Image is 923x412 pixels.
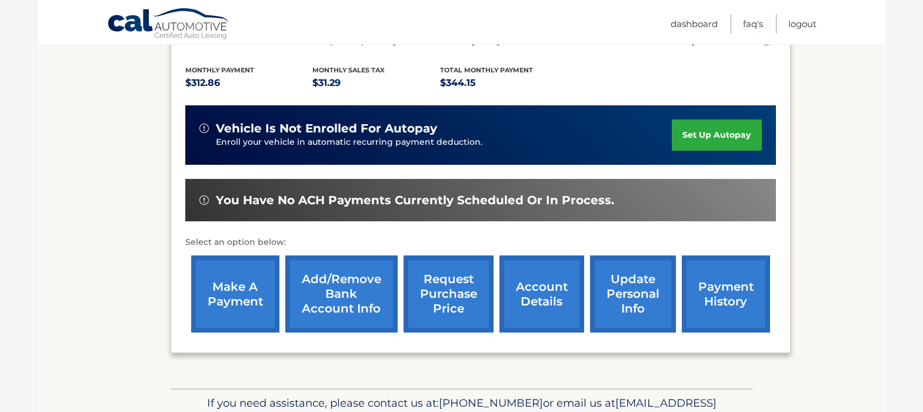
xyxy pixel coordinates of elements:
a: set up autopay [672,119,761,151]
a: request purchase price [404,255,494,333]
a: payment history [682,255,770,333]
p: $31.29 [312,75,440,91]
a: update personal info [590,255,676,333]
span: Total Monthly Payment [440,66,533,74]
img: alert-white.svg [199,124,209,133]
a: make a payment [191,255,279,333]
span: Monthly sales Tax [312,66,385,74]
p: $312.86 [185,75,313,91]
span: vehicle is not enrolled for autopay [216,121,437,136]
a: Cal Automotive [107,8,231,42]
p: Select an option below: [185,235,776,250]
a: Logout [788,14,817,34]
p: $344.15 [440,75,568,91]
p: Enroll your vehicle in automatic recurring payment deduction. [216,136,672,149]
img: alert-white.svg [199,195,209,205]
a: Dashboard [671,14,718,34]
span: You have no ACH payments currently scheduled or in process. [216,193,614,208]
span: Monthly Payment [185,66,254,74]
a: account details [499,255,584,333]
a: FAQ's [743,14,763,34]
a: Add/Remove bank account info [285,255,398,333]
span: [PHONE_NUMBER] [439,396,543,410]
